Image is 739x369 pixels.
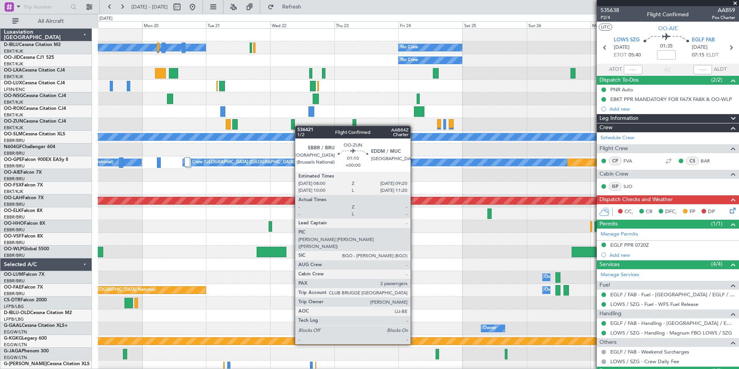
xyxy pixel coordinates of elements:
[4,145,22,149] span: N604GF
[599,114,639,123] span: Leg Information
[599,260,620,269] span: Services
[692,36,715,44] span: EGLF FAB
[4,316,24,322] a: LFPB/LBG
[614,36,640,44] span: LOWS SZG
[4,329,27,335] a: EGGW/LTN
[601,14,619,21] span: P2/4
[609,157,622,165] div: CP
[610,106,735,112] div: Add new
[4,183,22,188] span: OO-FSX
[686,157,699,165] div: CS
[4,234,22,239] span: OO-VSF
[610,330,732,336] a: LOWS / SZG - Handling - Magnum FBO LOWS / SZG
[4,55,54,60] a: OO-JIDCessna CJ1 525
[614,51,627,59] span: ETOT
[4,43,61,47] a: D-IBLUCessna Citation M2
[591,21,655,28] div: Mon 27
[4,234,43,239] a: OO-VSFFalcon 8X
[4,68,65,73] a: OO-LXACessna Citation CJ4
[185,157,314,168] div: No Crew [GEOGRAPHIC_DATA] ([GEOGRAPHIC_DATA] National)
[4,163,25,169] a: EBBR/BRU
[601,231,638,238] a: Manage Permits
[4,81,65,85] a: OO-LUXCessna Citation CJ4
[706,51,719,59] span: ELDT
[4,323,68,328] a: G-GAALCessna Citation XLS+
[4,145,55,149] a: N604GFChallenger 604
[4,342,27,348] a: EGGW/LTN
[601,134,634,142] a: Schedule Crew
[609,66,622,73] span: ATOT
[610,96,732,102] div: EBKT PPR MANDATORY FOR FA7X FA8X & OO-WLP
[4,304,24,309] a: LFPB/LBG
[4,119,66,124] a: OO-ZUNCessna Citation CJ4
[4,311,30,315] span: D-IBLU-OLD
[599,170,628,179] span: Cabin Crew
[4,48,23,54] a: EBKT/KJK
[692,51,704,59] span: 07:15
[599,144,628,153] span: Flight Crew
[701,157,718,164] a: BAR
[99,15,112,22] div: [DATE]
[4,132,22,137] span: OO-SLM
[4,138,25,143] a: EBBR/BRU
[658,24,678,32] span: OO-AIE
[623,157,641,164] a: FVA
[483,323,496,334] div: Owner
[463,21,527,28] div: Sat 25
[712,14,735,21] span: Pos Charter
[623,183,641,190] a: SJO
[708,208,715,216] span: DP
[660,43,673,50] span: 01:35
[4,208,21,213] span: OO-ELK
[4,106,23,111] span: OO-ROK
[4,247,23,251] span: OO-WLP
[599,220,618,229] span: Permits
[4,170,42,175] a: OO-AIEFalcon 7X
[4,196,44,200] a: OO-LAHFalcon 7X
[610,320,735,326] a: EGLF / FAB - Handling - [GEOGRAPHIC_DATA] / EGLF / FAB
[625,208,633,216] span: CC,
[4,298,47,302] a: CS-DTRFalcon 2000
[601,271,639,279] a: Manage Services
[714,66,727,73] span: ALDT
[4,362,90,366] a: G-[PERSON_NAME]Cessna Citation XLS
[4,119,23,124] span: OO-ZUN
[4,183,43,188] a: OO-FSXFalcon 7X
[599,309,622,318] span: Handling
[142,21,206,28] div: Mon 20
[599,281,610,290] span: Fuel
[624,65,642,74] input: --:--
[690,208,695,216] span: FP
[4,272,44,277] a: OO-LUMFalcon 7X
[24,1,68,13] input: Trip Number
[4,240,25,246] a: EBBR/BRU
[4,150,25,156] a: EBBR/BRU
[599,123,613,132] span: Crew
[4,221,24,226] span: OO-HHO
[4,336,22,341] span: G-KGKG
[4,355,27,360] a: EGGW/LTN
[4,68,22,73] span: OO-LXA
[4,323,22,328] span: G-GAAL
[206,21,270,28] div: Tue 21
[4,349,22,354] span: G-JAGA
[4,272,23,277] span: OO-LUM
[646,208,652,216] span: CR
[400,55,418,66] div: No Crew
[599,76,639,85] span: Dispatch To-Dos
[4,349,49,354] a: G-JAGAPhenom 300
[4,132,65,137] a: OO-SLMCessna Citation XLS
[545,272,597,283] div: Owner Melsbroek Air Base
[610,358,679,365] a: LOWS / SZG - Crew Daily Fee
[4,157,68,162] a: OO-GPEFalcon 900EX EASy II
[610,242,649,248] div: EGLF PPR 0720Z
[610,348,689,355] a: EGLF / FAB - Weekend Surcharges
[545,284,597,296] div: Owner Melsbroek Air Base
[4,247,49,251] a: OO-WLPGlobal 5500
[4,311,72,315] a: D-IBLU-OLDCessna Citation M2
[4,298,20,302] span: CS-DTR
[4,112,23,118] a: EBKT/KJK
[4,87,25,92] a: LFSN/ENC
[692,44,708,51] span: [DATE]
[276,4,308,10] span: Refresh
